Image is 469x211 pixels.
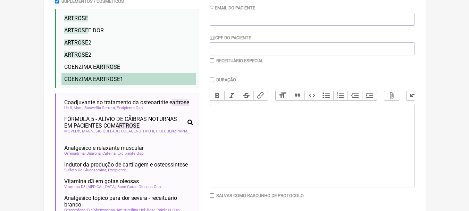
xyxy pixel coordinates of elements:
[64,129,81,133] span: MOVEL®
[216,77,236,82] label: Duração
[64,39,91,46] span: 2
[216,193,304,198] label: Salvar como rascunho de Protocolo
[407,91,421,100] button: Undo
[116,122,140,129] span: ARTROSE
[64,168,107,172] span: Sulfato De Glucosamina
[82,129,120,133] span: MAGNÉSIO QUELADO
[216,58,263,63] label: Receituário Especial
[64,76,123,82] span: COENZIMA E 1
[64,195,193,208] span: Analgésico tópico para dor severa - receituário branco
[84,106,116,110] span: Boswellia Serrata
[64,106,73,110] span: Uc-Ii
[64,51,91,58] span: 2
[74,106,83,110] span: Msm
[64,51,88,58] span: ARTROSE
[362,91,377,100] button: Increase Level
[64,27,104,34] span: E DOR
[64,185,116,189] span: Vitamina D3 [MEDICAL_DATA]
[64,39,88,46] span: ARTROSE
[121,129,155,133] span: COLÁGENO TIPO II
[64,27,88,34] span: ARTROSE
[210,91,225,100] button: Bold
[276,91,290,100] button: Heading
[156,129,189,133] span: CICLOBENZPRINA
[102,151,116,156] span: Cafeína
[239,91,253,100] button: Strikethrough
[64,64,120,70] span: COENZIMA E
[290,91,304,100] button: Quote
[96,76,120,82] span: ARTROSE
[117,106,144,110] span: Excipiente Qsp
[96,64,120,70] span: ARTROSE
[304,91,319,100] button: Code
[64,161,188,168] span: Indutor da produção de cartilagem e osteossintese
[210,5,256,10] label: Email do Paciente
[347,91,362,100] button: Decrease Level
[117,151,144,156] span: Excipiente Qsp
[210,35,251,40] label: CPF do Paciente
[64,178,139,185] span: Vitamina d3 em gotas oleosas
[64,151,85,156] span: Orfenadrina
[64,116,185,129] span: FÓRMULA 5 - ALÍVIO DE CÃIBRAS NOTURNAS EM PACIENTES COM
[333,91,348,100] button: Numbers
[64,99,189,106] span: Coadjuvante no tratamento da osteoartrite e
[108,168,127,172] span: Excipiente
[319,91,333,100] button: Bullets
[117,185,162,189] span: Base Gotas Oleosas Qsp
[64,15,88,22] span: ARTROSE
[253,91,268,100] button: Link
[224,91,239,100] button: Italic
[86,151,101,156] span: Dipirona
[384,91,399,100] button: Attach Files
[64,145,144,151] span: Analgésico e relaxante muscular
[172,99,189,106] span: artrose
